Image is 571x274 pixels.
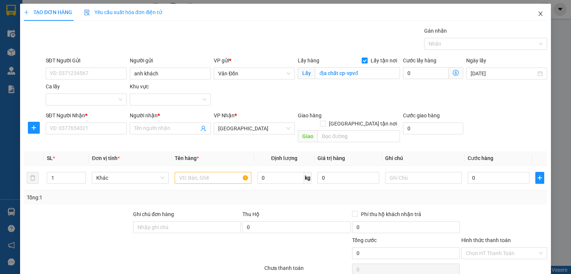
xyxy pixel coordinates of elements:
input: Ghi chú đơn hàng [133,221,241,233]
div: Người nhận [130,111,211,120]
span: Yêu cầu xuất hóa đơn điện tử [84,9,162,15]
span: Vân Đồn [218,68,290,79]
span: kg [304,172,312,184]
span: Tên hàng [175,155,199,161]
span: Giá trị hàng [317,155,345,161]
th: Ghi chú [382,151,465,166]
label: Ghi chú đơn hàng [133,211,174,217]
div: SĐT Người Nhận [46,111,127,120]
label: Gán nhãn [424,28,447,34]
span: plus [536,175,544,181]
span: plus [24,10,29,15]
label: Ngày lấy [466,58,486,63]
input: VD: Bàn, Ghế [175,172,251,184]
span: close [538,11,543,17]
input: Lấy tận nơi [315,67,400,79]
span: Hà Nội [218,123,290,134]
span: Tổng cước [352,237,377,243]
div: Khu vực [130,82,211,91]
span: Định lượng [271,155,297,161]
span: Khác [96,172,164,183]
img: icon [84,10,90,16]
span: Cước hàng [468,155,493,161]
input: Ghi Chú [385,172,462,184]
span: Phí thu hộ khách nhận trả [358,210,424,218]
input: Dọc đường [317,130,400,142]
span: user-add [200,125,206,131]
span: plus [28,125,39,131]
span: dollar-circle [453,70,459,76]
button: delete [27,172,39,184]
span: Đơn vị tính [92,155,120,161]
span: Giao hàng [298,112,322,118]
input: 0 [317,172,379,184]
span: TẠO ĐƠN HÀNG [24,9,72,15]
span: SL [47,155,53,161]
span: [GEOGRAPHIC_DATA] tận nơi [326,120,400,128]
div: SĐT Người Gửi [46,56,127,65]
div: Tổng: 1 [27,193,221,202]
label: Cước giao hàng [403,112,440,118]
span: Lấy tận nơi [368,56,400,65]
button: Close [530,4,551,25]
span: Giao [298,130,317,142]
span: Lấy [298,67,315,79]
span: VP Nhận [214,112,235,118]
label: Hình thức thanh toán [461,237,511,243]
label: Cước lấy hàng [403,58,436,63]
input: Cước lấy hàng [403,67,449,79]
input: Ngày lấy [471,69,536,78]
span: Thu Hộ [242,211,259,217]
label: Ca lấy [46,84,60,89]
span: Lấy hàng [298,58,319,63]
button: plus [535,172,544,184]
button: plus [28,122,40,134]
input: Cước giao hàng [403,123,463,134]
div: VP gửi [214,56,295,65]
div: Người gửi [130,56,211,65]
